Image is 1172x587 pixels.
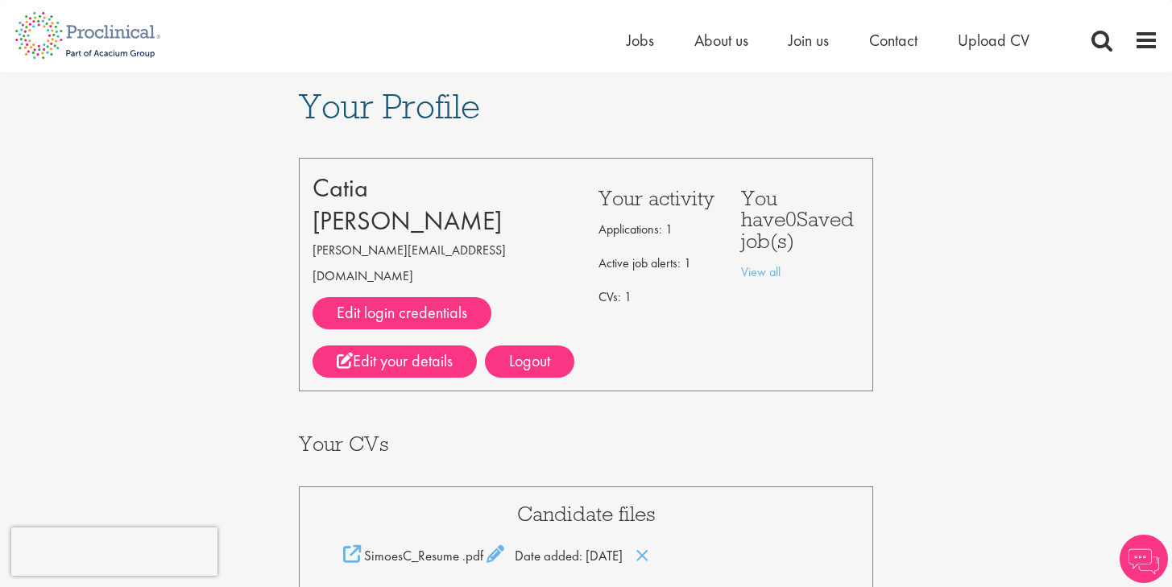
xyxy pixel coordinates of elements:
h3: Your activity [598,188,717,209]
a: Contact [869,30,917,51]
div: Catia [313,172,574,205]
a: Join us [789,30,829,51]
div: Date added: [DATE] [332,545,840,565]
span: Your Profile [299,85,480,128]
img: Chatbot [1120,535,1168,583]
a: Upload CV [958,30,1029,51]
a: View all [741,263,781,280]
div: [PERSON_NAME] [313,205,574,238]
span: .pdf [462,547,483,564]
a: Edit your details [313,345,477,378]
span: SimoesC_Resume [364,547,459,564]
p: Applications: 1 [598,217,717,242]
a: About us [694,30,748,51]
a: Edit login credentials [313,297,491,329]
a: Jobs [627,30,654,51]
h3: Candidate files [332,503,840,524]
h3: Your CVs [299,433,873,454]
div: Logout [485,345,574,378]
iframe: reCAPTCHA [11,527,217,576]
span: 0 [785,205,797,232]
p: Active job alerts: 1 [598,250,717,276]
p: [PERSON_NAME][EMAIL_ADDRESS][DOMAIN_NAME] [313,238,574,289]
h3: You have Saved job(s) [741,188,859,251]
p: CVs: 1 [598,284,717,310]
